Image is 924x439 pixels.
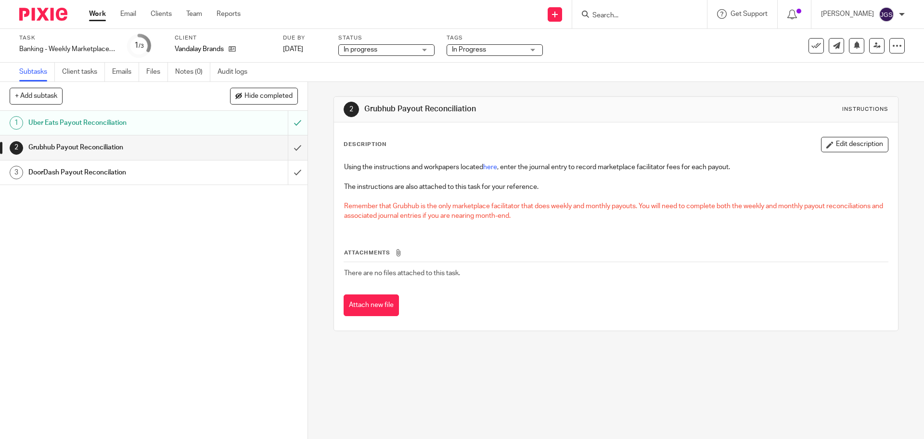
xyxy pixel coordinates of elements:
[19,44,115,54] div: Banking - Weekly Marketplace Facilitator Payout Reconciliations (VAN)
[344,250,390,255] span: Attachments
[344,141,386,148] p: Description
[591,12,678,20] input: Search
[344,203,885,219] span: Remember that Grubhub is the only marketplace facilitator that does weekly and monthly payouts. Y...
[344,294,399,316] button: Attach new file
[151,9,172,19] a: Clients
[364,104,637,114] h1: Grubhub Payout Reconciliation
[139,43,144,49] small: /3
[10,116,23,130] div: 1
[452,46,486,53] span: In Progress
[230,88,298,104] button: Hide completed
[175,34,271,42] label: Client
[344,182,887,192] p: The instructions are also attached to this task for your reference.
[344,270,460,277] span: There are no files attached to this task.
[28,116,195,130] h1: Uber Eats Payout Reconciliation
[120,9,136,19] a: Email
[112,63,139,81] a: Emails
[283,46,303,53] span: [DATE]
[283,34,326,42] label: Due by
[10,166,23,179] div: 3
[879,7,894,22] img: svg%3E
[175,63,210,81] a: Notes (0)
[146,63,168,81] a: Files
[344,46,377,53] span: In progress
[821,137,888,152] button: Edit description
[134,40,144,51] div: 1
[344,162,887,172] p: Using the instructions and workpapers located , enter the journal entry to record marketplace fac...
[28,140,195,155] h1: Grubhub Payout Reconciliation
[186,9,202,19] a: Team
[89,9,106,19] a: Work
[244,93,293,100] span: Hide completed
[447,34,543,42] label: Tags
[842,106,888,113] div: Instructions
[19,34,115,42] label: Task
[344,102,359,117] div: 2
[62,63,105,81] a: Client tasks
[731,11,768,17] span: Get Support
[10,141,23,155] div: 2
[19,44,115,54] div: Banking - Weekly Marketplace Facilitator Payout Reconciliations ([GEOGRAPHIC_DATA])
[218,63,255,81] a: Audit logs
[217,9,241,19] a: Reports
[821,9,874,19] p: [PERSON_NAME]
[28,165,195,180] h1: DoorDash Payout Reconcilation
[19,63,55,81] a: Subtasks
[338,34,435,42] label: Status
[175,44,224,54] p: Vandalay Brands
[10,88,63,104] button: + Add subtask
[19,8,67,21] img: Pixie
[483,164,497,171] a: here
